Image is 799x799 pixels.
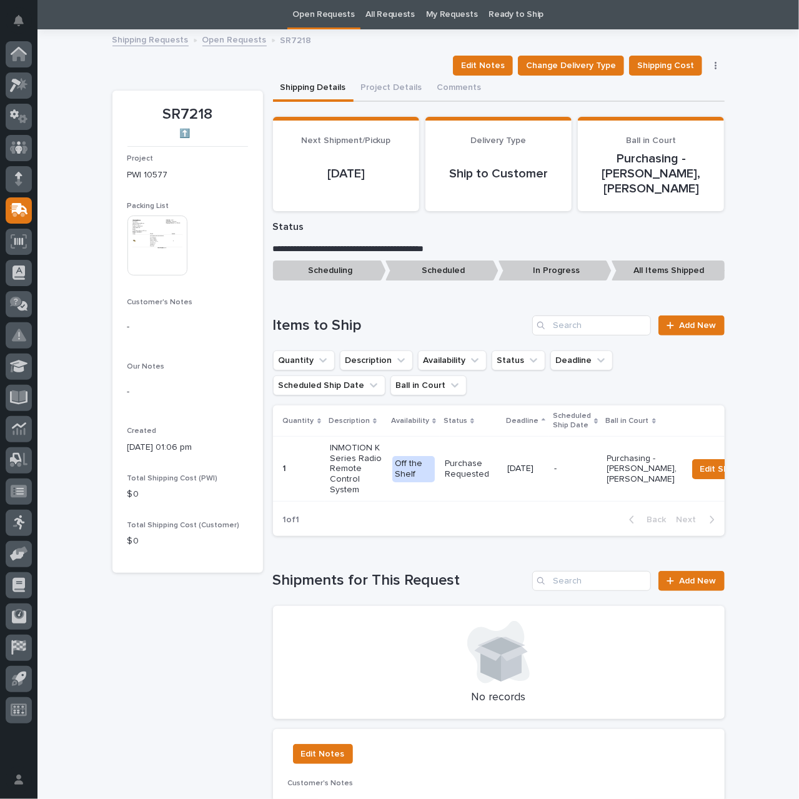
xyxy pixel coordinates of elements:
[619,514,672,525] button: Back
[127,363,165,370] span: Our Notes
[288,780,354,787] span: Customer's Notes
[637,58,694,73] span: Shipping Cost
[554,464,597,474] p: -
[127,427,157,435] span: Created
[692,459,757,479] button: Edit Ship By
[127,535,248,548] p: $ 0
[532,315,651,335] input: Search
[127,522,240,529] span: Total Shipping Cost (Customer)
[202,32,267,46] a: Open Requests
[499,261,612,281] p: In Progress
[550,350,613,370] button: Deadline
[507,464,544,474] p: [DATE]
[385,261,499,281] p: Scheduled
[127,129,243,139] p: ⬆️
[392,456,435,482] div: Off the Shelf
[288,166,404,181] p: [DATE]
[593,151,709,196] p: Purchasing - [PERSON_NAME], [PERSON_NAME]
[606,414,649,428] p: Ball in Court
[492,350,545,370] button: Status
[607,454,677,485] p: Purchasing - [PERSON_NAME], [PERSON_NAME]
[430,76,489,102] button: Comments
[127,475,218,482] span: Total Shipping Cost (PWI)
[330,443,382,495] p: INMOTION K Series Radio Remote Control System
[127,106,248,124] p: SR7218
[16,15,32,35] div: Notifications
[354,76,430,102] button: Project Details
[444,414,467,428] p: Status
[6,7,32,34] button: Notifications
[301,136,391,145] span: Next Shipment/Pickup
[273,317,528,335] h1: Items to Ship
[390,375,467,395] button: Ball in Court
[626,136,676,145] span: Ball in Court
[127,299,193,306] span: Customer's Notes
[127,169,248,182] p: PWI 10577
[127,155,154,162] span: Project
[112,32,189,46] a: Shipping Requests
[273,76,354,102] button: Shipping Details
[470,136,526,145] span: Delivery Type
[612,261,725,281] p: All Items Shipped
[273,261,386,281] p: Scheduling
[273,375,385,395] button: Scheduled Ship Date
[418,350,487,370] button: Availability
[273,221,725,233] p: Status
[461,58,505,73] span: Edit Notes
[273,350,335,370] button: Quantity
[526,58,616,73] span: Change Delivery Type
[283,461,289,474] p: 1
[672,514,725,525] button: Next
[677,514,704,525] span: Next
[288,691,710,705] p: No records
[280,32,312,46] p: SR7218
[518,56,624,76] button: Change Delivery Type
[640,514,667,525] span: Back
[680,321,717,330] span: Add New
[391,414,429,428] p: Availability
[293,744,353,764] button: Edit Notes
[283,414,314,428] p: Quantity
[127,202,169,210] span: Packing List
[440,166,557,181] p: Ship to Customer
[127,441,248,454] p: [DATE] 01:06 pm
[329,414,370,428] p: Description
[445,459,497,480] p: Purchase Requested
[629,56,702,76] button: Shipping Cost
[658,315,724,335] a: Add New
[506,414,538,428] p: Deadline
[532,571,651,591] input: Search
[453,56,513,76] button: Edit Notes
[273,437,777,502] tr: 11 INMOTION K Series Radio Remote Control SystemOff the ShelfPurchase Requested[DATE]-Purchasing ...
[273,572,528,590] h1: Shipments for This Request
[553,409,591,432] p: Scheduled Ship Date
[127,488,248,501] p: $ 0
[680,577,717,585] span: Add New
[127,385,248,399] p: -
[340,350,413,370] button: Description
[127,320,248,334] p: -
[273,505,310,535] p: 1 of 1
[700,462,748,477] span: Edit Ship By
[301,747,345,762] span: Edit Notes
[658,571,724,591] a: Add New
